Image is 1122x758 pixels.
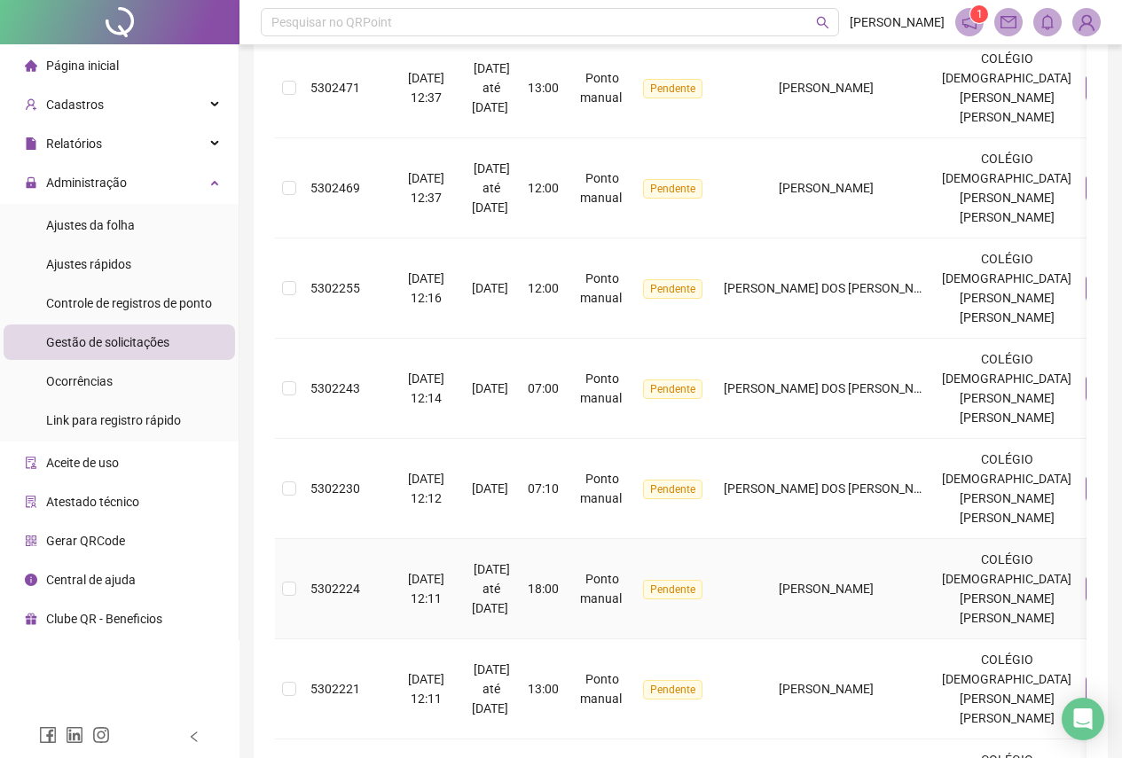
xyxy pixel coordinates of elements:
span: Ponto manual [580,271,622,305]
span: 5302224 [310,582,360,596]
span: facebook [39,726,57,744]
span: Ponto manual [580,472,622,505]
span: 5302255 [310,281,360,295]
span: 1 [977,8,983,20]
span: 18:00 [528,582,559,596]
span: Ajustes da folha [46,218,135,232]
span: mail [1000,14,1016,30]
span: user-add [25,98,37,111]
span: 5302221 [310,682,360,696]
span: Ponto manual [580,371,622,405]
span: Clube QR - Beneficios [46,612,162,626]
span: home [25,59,37,72]
span: file [25,137,37,150]
span: [DATE] [472,281,508,295]
span: [DATE] até [DATE] [472,662,510,715]
span: info-circle [25,574,37,586]
span: Pendente [643,179,702,199]
span: bell [1040,14,1055,30]
span: 07:00 [528,381,559,395]
td: COLÉGIO [DEMOGRAPHIC_DATA] [PERSON_NAME] [PERSON_NAME] [935,439,1079,539]
span: left [188,731,200,743]
span: 5302471 [310,81,360,95]
span: [PERSON_NAME] DOS [PERSON_NAME] [724,481,943,496]
span: lock [25,176,37,189]
span: Pendente [643,379,702,399]
span: instagram [92,726,110,744]
span: 13:00 [528,682,559,696]
span: Ajustes rápidos [46,257,131,271]
span: [DATE] 12:37 [408,71,444,105]
span: solution [25,496,37,508]
span: Gerar QRCode [46,534,125,548]
td: COLÉGIO [DEMOGRAPHIC_DATA] [PERSON_NAME] [PERSON_NAME] [935,639,1079,739]
span: 5302243 [310,381,360,395]
span: [DATE] 12:16 [408,271,444,305]
span: [PERSON_NAME] [779,582,874,596]
span: Gestão de solicitações [46,335,169,349]
span: Ponto manual [580,71,622,105]
td: COLÉGIO [DEMOGRAPHIC_DATA] [PERSON_NAME] [PERSON_NAME] [935,339,1079,439]
td: COLÉGIO [DEMOGRAPHIC_DATA] [PERSON_NAME] [PERSON_NAME] [935,38,1079,138]
span: Ocorrências [46,374,113,388]
span: [PERSON_NAME] [779,682,874,696]
span: 12:00 [528,181,559,195]
span: search [816,16,829,29]
span: 13:00 [528,81,559,95]
span: linkedin [66,726,83,744]
span: Ponto manual [580,171,622,205]
span: [PERSON_NAME] [850,12,945,32]
span: [DATE] 12:11 [408,672,444,706]
span: 07:10 [528,481,559,496]
span: [DATE] [472,381,508,395]
span: [PERSON_NAME] [779,181,874,195]
span: [PERSON_NAME] [779,81,874,95]
td: COLÉGIO [DEMOGRAPHIC_DATA] [PERSON_NAME] [PERSON_NAME] [935,238,1079,339]
span: Pendente [643,580,702,599]
span: [DATE] 12:37 [408,171,444,205]
sup: 1 [970,5,988,23]
span: Atestado técnico [46,495,139,509]
span: Ponto manual [580,572,622,606]
span: Cadastros [46,98,104,112]
span: qrcode [25,535,37,547]
span: [DATE] até [DATE] [472,161,510,215]
span: Controle de registros de ponto [46,296,212,310]
span: notification [961,14,977,30]
span: [DATE] 12:12 [408,472,444,505]
span: Ponto manual [580,672,622,706]
span: 5302230 [310,481,360,496]
span: [PERSON_NAME] DOS [PERSON_NAME] [PERSON_NAME] [724,381,1040,395]
span: Central de ajuda [46,573,136,587]
span: Aceite de uso [46,456,119,470]
div: Open Intercom Messenger [1062,698,1104,740]
span: [DATE] até [DATE] [472,61,510,114]
td: COLÉGIO [DEMOGRAPHIC_DATA] [PERSON_NAME] [PERSON_NAME] [935,138,1079,238]
span: Pendente [643,79,702,98]
span: Administração [46,176,127,190]
span: [DATE] 12:11 [408,572,444,606]
span: audit [25,457,37,469]
span: [DATE] [472,481,508,496]
span: [DATE] até [DATE] [472,562,510,615]
img: 27097 [1073,9,1100,35]
span: gift [25,613,37,625]
span: Página inicial [46,59,119,73]
span: [PERSON_NAME] DOS [PERSON_NAME] [PERSON_NAME] [724,281,1040,295]
span: [DATE] 12:14 [408,371,444,405]
span: 12:00 [528,281,559,295]
span: Pendente [643,279,702,299]
span: Pendente [643,480,702,499]
span: Pendente [643,680,702,699]
span: Link para registro rápido [46,413,181,427]
td: COLÉGIO [DEMOGRAPHIC_DATA] [PERSON_NAME] [PERSON_NAME] [935,539,1079,639]
span: 5302469 [310,181,360,195]
span: Relatórios [46,137,102,151]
